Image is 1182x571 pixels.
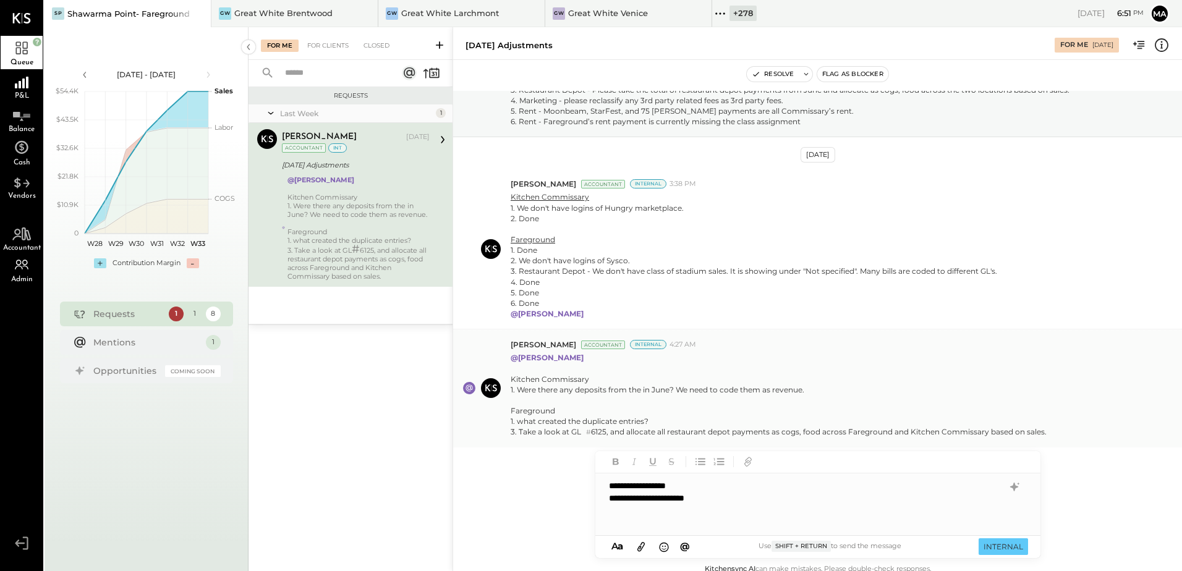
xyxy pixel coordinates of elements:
[94,69,199,80] div: [DATE] - [DATE]
[52,7,64,20] div: SP
[511,245,997,255] div: 1. Done
[581,180,625,188] div: Accountant
[282,131,357,143] div: [PERSON_NAME]
[57,200,79,209] text: $10.9K
[511,287,997,298] div: 5. Done
[511,416,1047,426] div: 1. what created the duplicate entries?
[219,7,231,20] div: GW
[801,147,835,163] div: [DATE]
[694,541,966,552] div: Use to send the message
[680,540,690,552] span: @
[187,307,202,321] div: 1
[357,40,396,52] div: Closed
[328,143,347,153] div: int
[511,277,997,287] div: 4. Done
[11,276,33,283] span: Admin
[436,108,446,118] div: 1
[169,307,184,321] div: 1
[729,6,757,21] div: + 278
[608,454,624,470] button: Bold
[3,244,41,252] span: Accountant
[511,203,997,213] div: 1. We don't have logins of Hungry marketplace.
[215,123,233,132] text: Labor
[1,36,43,69] a: Queue
[206,335,221,350] div: 1
[287,176,354,184] strong: @[PERSON_NAME]
[287,201,430,219] div: 1. Were there any deposits from the in June? We need to code them as revenue.
[511,405,1047,416] div: Fareground
[56,87,79,95] text: $54.4K
[8,192,36,200] span: Vendors
[1150,4,1170,23] button: Ma
[215,194,235,203] text: COGS
[11,59,33,66] span: Queue
[630,340,666,349] div: Internal
[215,87,233,95] text: Sales
[165,365,221,377] div: Coming Soon
[772,541,831,552] span: Shift + Return
[979,538,1028,555] button: INTERNAL
[670,340,696,350] span: 4:27 AM
[740,454,756,470] button: Add URL
[255,91,446,100] div: Requests
[1,103,43,136] a: Balance
[511,426,1047,438] div: 3. Take a look at GL 6125, and allocate all restaurant depot payments as cogs, food across Faregr...
[1,169,43,203] a: Vendors
[511,309,584,318] strong: @[PERSON_NAME]
[15,92,29,99] span: P&L
[645,454,661,470] button: Underline
[56,143,79,152] text: $32.6K
[511,374,1047,384] div: Kitchen Commissary
[608,539,627,553] button: Aa
[113,258,181,268] div: Contribution Margin
[568,7,648,19] div: Great White Venice
[93,308,163,320] div: Requests
[1,221,43,255] a: Accountant
[108,239,123,248] text: W29
[280,108,433,119] div: Last Week
[150,239,163,248] text: W31
[511,192,589,201] u: Kitchen Commissary
[630,179,666,188] div: Internal
[692,454,708,470] button: Unordered List
[1,136,43,169] a: Cash
[406,132,430,142] div: [DATE]
[581,340,625,349] div: Accountant
[287,193,430,201] div: Kitchen Commissary
[93,336,200,349] div: Mentions
[676,539,694,554] button: @
[511,266,997,276] div: 3. Restaurant Depot - We don't have class of stadium sales. It is showing under "Not specified". ...
[511,384,1047,395] div: 1. Were there any deposits from the in June? We need to code them as revenue.
[287,227,430,236] div: Fareground
[1092,41,1113,49] div: [DATE]
[670,179,696,189] span: 3:38 PM
[511,298,997,308] div: 6. Done
[74,229,79,237] text: 0
[190,239,205,248] text: W33
[466,40,553,51] div: [DATE] Adjustments
[170,239,185,248] text: W32
[206,307,221,321] div: 8
[14,159,30,166] span: Cash
[1078,7,1144,19] div: [DATE]
[57,172,79,180] text: $21.8K
[511,339,576,350] span: [PERSON_NAME]
[301,40,355,52] div: For Clients
[553,7,565,20] div: GW
[287,236,430,245] div: 1. what created the duplicate entries?
[261,40,299,52] div: For Me
[511,353,584,362] strong: @[PERSON_NAME]
[1,255,43,288] a: Admin
[352,242,360,256] span: #
[287,245,430,281] div: 3. Take a look at GL 6125, and allocate all restaurant depot payments as cogs, food across Faregr...
[586,428,591,436] span: #
[9,125,35,133] span: Balance
[747,67,799,82] button: Resolve
[711,454,727,470] button: Ordered List
[663,454,679,470] button: Strikethrough
[94,258,106,268] div: +
[128,239,143,248] text: W30
[817,67,888,82] button: Flag as Blocker
[56,115,79,124] text: $43.5K
[282,159,426,171] div: [DATE] Adjustments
